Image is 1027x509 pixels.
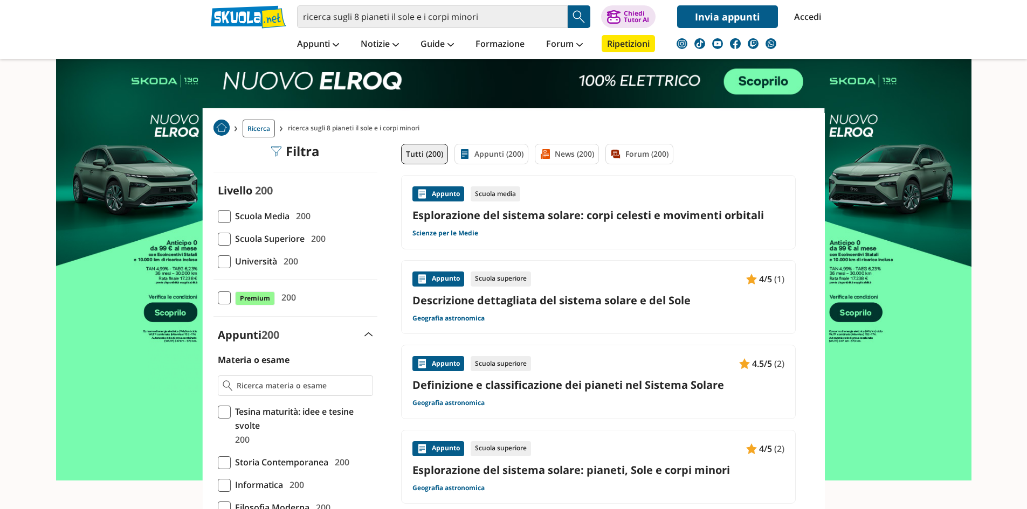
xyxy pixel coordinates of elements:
[677,5,778,28] a: Invia appunti
[412,314,485,323] a: Geografia astronomica
[412,441,464,456] div: Appunto
[417,274,428,284] img: Appunti contenuto
[746,443,757,454] img: Appunti contenuto
[759,272,772,286] span: 4/5
[288,120,424,137] span: ricerca sugli 8 pianeti il sole e i corpi minori
[412,271,464,287] div: Appunto
[231,254,277,268] span: Università
[277,290,296,304] span: 200
[471,186,520,201] div: Scuola media
[605,144,673,164] a: Forum (200)
[412,463,784,477] a: Esplorazione del sistema solare: pianeti, Sole e corpi minori
[535,144,599,164] a: News (200)
[624,10,649,23] div: Chiedi Tutor AI
[759,442,772,456] span: 4/5
[730,38,741,49] img: facebook
[243,120,275,137] a: Ricerca
[454,144,528,164] a: Appunti (200)
[568,5,590,28] button: Search Button
[473,35,527,54] a: Formazione
[231,455,328,469] span: Storia Contemporanea
[694,38,705,49] img: tiktok
[712,38,723,49] img: youtube
[418,35,457,54] a: Guide
[231,478,283,492] span: Informatica
[412,229,478,238] a: Scienze per le Medie
[412,484,485,492] a: Geografia astronomica
[417,189,428,199] img: Appunti contenuto
[412,399,485,407] a: Geografia astronomica
[602,35,655,52] a: Ripetizioni
[235,291,275,305] span: Premium
[294,35,342,54] a: Appunti
[471,356,531,371] div: Scuola superiore
[231,433,250,447] span: 200
[746,274,757,284] img: Appunti contenuto
[401,144,448,164] a: Tutti (200)
[231,232,305,246] span: Scuola Superiore
[677,38,687,49] img: instagram
[292,209,311,223] span: 200
[471,441,531,456] div: Scuola superiore
[571,9,587,25] img: Cerca appunti, riassunti o versioni
[766,38,776,49] img: WhatsApp
[271,146,281,157] img: Filtra filtri mobile
[218,354,290,366] label: Materia o esame
[459,149,470,159] img: Appunti filtro contenuto
[774,357,784,371] span: (2)
[417,358,428,369] img: Appunti contenuto
[748,38,759,49] img: twitch
[307,232,326,246] span: 200
[543,35,585,54] a: Forum
[271,144,320,159] div: Filtra
[774,272,784,286] span: (1)
[412,208,784,222] a: Esplorazione del sistema solare: corpi celesti e movimenti orbitali
[218,327,279,342] label: Appunti
[610,149,621,159] img: Forum filtro contenuto
[601,5,656,28] button: ChiediTutor AI
[417,443,428,454] img: Appunti contenuto
[231,209,290,223] span: Scuola Media
[285,478,304,492] span: 200
[279,254,298,268] span: 200
[412,186,464,201] div: Appunto
[412,356,464,371] div: Appunto
[364,332,373,337] img: Apri e chiudi sezione
[412,293,784,308] a: Descrizione dettagliata del sistema solare e del Sole
[412,378,784,392] a: Definizione e classificazione dei pianeti nel Sistema Solare
[218,183,252,198] label: Livello
[261,327,279,342] span: 200
[330,455,349,469] span: 200
[223,380,233,391] img: Ricerca materia o esame
[739,358,750,369] img: Appunti contenuto
[237,380,368,391] input: Ricerca materia o esame
[471,271,531,287] div: Scuola superiore
[774,442,784,456] span: (2)
[213,120,230,136] img: Home
[231,405,373,433] span: Tesina maturità: idee e tesine svolte
[752,357,772,371] span: 4.5/5
[213,120,230,137] a: Home
[540,149,550,159] img: News filtro contenuto
[794,5,817,28] a: Accedi
[255,183,273,198] span: 200
[358,35,402,54] a: Notizie
[297,5,568,28] input: Cerca appunti, riassunti o versioni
